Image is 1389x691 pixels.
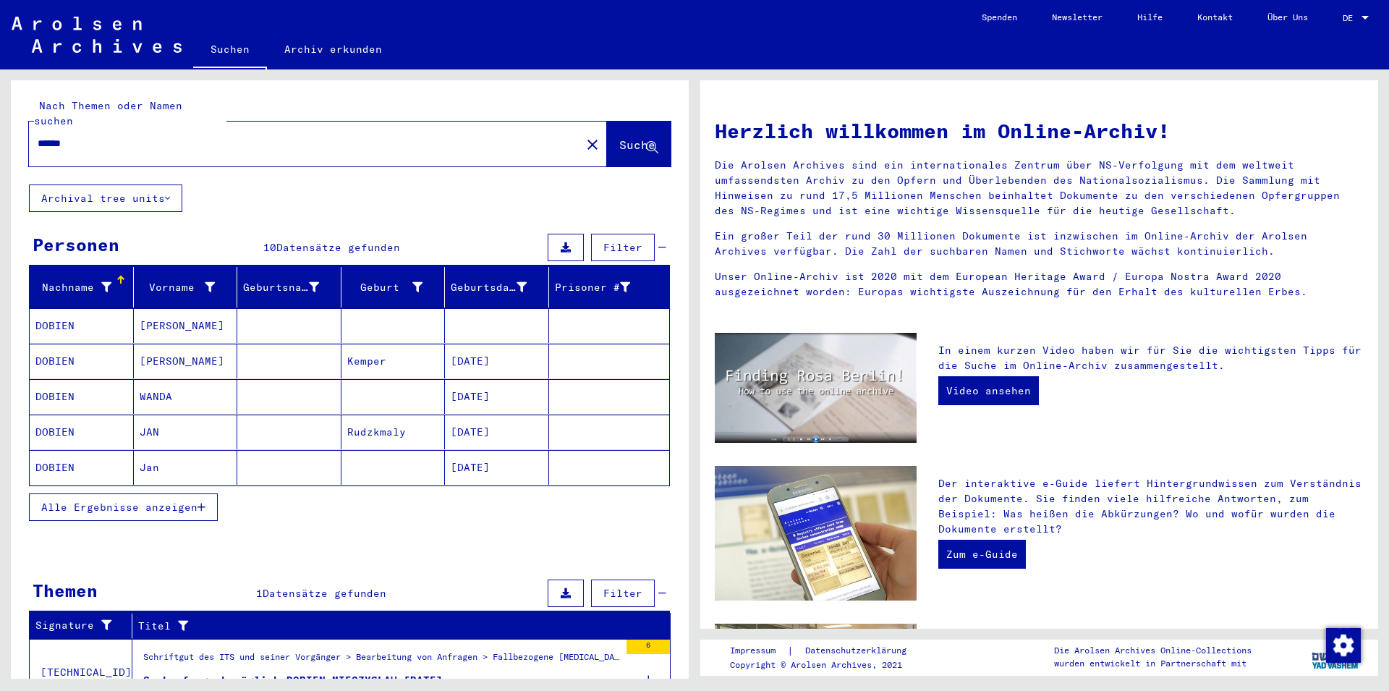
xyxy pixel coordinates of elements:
[555,276,653,299] div: Prisoner #
[34,99,182,127] mat-label: Nach Themen oder Namen suchen
[33,232,119,258] div: Personen
[578,130,607,158] button: Clear
[715,269,1364,300] p: Unser Online-Archiv ist 2020 mit dem European Heritage Award / Europa Nostra Award 2020 ausgezeic...
[938,343,1364,373] p: In einem kurzen Video haben wir für Sie die wichtigsten Tipps für die Suche im Online-Archiv zusa...
[35,618,114,633] div: Signature
[715,333,917,443] img: video.jpg
[1309,639,1363,675] img: yv_logo.png
[243,280,319,295] div: Geburtsname
[603,587,642,600] span: Filter
[445,379,549,414] mat-cell: [DATE]
[715,158,1364,219] p: Die Arolsen Archives sind ein internationales Zentrum über NS-Verfolgung mit dem weltweit umfasse...
[584,136,601,153] mat-icon: close
[555,280,631,295] div: Prisoner #
[140,280,216,295] div: Vorname
[938,540,1026,569] a: Zum e-Guide
[730,658,924,671] p: Copyright © Arolsen Archives, 2021
[134,379,238,414] mat-cell: WANDA
[1326,628,1361,663] img: Zustimmung ändern
[549,267,670,308] mat-header-cell: Prisoner #
[134,344,238,378] mat-cell: [PERSON_NAME]
[134,308,238,343] mat-cell: [PERSON_NAME]
[263,241,276,254] span: 10
[30,379,134,414] mat-cell: DOBIEN
[938,476,1364,537] p: Der interaktive e-Guide liefert Hintergrundwissen zum Verständnis der Dokumente. Sie finden viele...
[143,650,619,671] div: Schriftgut des ITS und seiner Vorgänger > Bearbeitung von Anfragen > Fallbezogene [MEDICAL_DATA] ...
[193,32,267,69] a: Suchen
[341,344,446,378] mat-cell: Kemper
[938,376,1039,405] a: Video ansehen
[445,450,549,485] mat-cell: [DATE]
[591,234,655,261] button: Filter
[35,280,111,295] div: Nachname
[33,577,98,603] div: Themen
[267,32,399,67] a: Archiv erkunden
[140,276,237,299] div: Vorname
[29,185,182,212] button: Archival tree units
[35,614,132,637] div: Signature
[138,619,634,634] div: Titel
[445,267,549,308] mat-header-cell: Geburtsdatum
[134,267,238,308] mat-header-cell: Vorname
[607,122,671,166] button: Suche
[445,344,549,378] mat-cell: [DATE]
[591,580,655,607] button: Filter
[603,241,642,254] span: Filter
[794,643,924,658] a: Datenschutzerklärung
[626,640,670,654] div: 6
[41,501,197,514] span: Alle Ergebnisse anzeigen
[341,267,446,308] mat-header-cell: Geburt‏
[138,614,653,637] div: Titel
[445,415,549,449] mat-cell: [DATE]
[347,280,423,295] div: Geburt‏
[1325,627,1360,662] div: Zustimmung ändern
[715,466,917,601] img: eguide.jpg
[1054,657,1252,670] p: wurden entwickelt in Partnerschaft mit
[134,450,238,485] mat-cell: Jan
[30,450,134,485] mat-cell: DOBIEN
[619,137,655,152] span: Suche
[730,643,787,658] a: Impressum
[30,344,134,378] mat-cell: DOBIEN
[35,276,133,299] div: Nachname
[237,267,341,308] mat-header-cell: Geburtsname
[30,308,134,343] mat-cell: DOBIEN
[715,116,1364,146] h1: Herzlich willkommen im Online-Archiv!
[451,276,548,299] div: Geburtsdatum
[276,241,400,254] span: Datensätze gefunden
[29,493,218,521] button: Alle Ergebnisse anzeigen
[1054,644,1252,657] p: Die Arolsen Archives Online-Collections
[243,276,341,299] div: Geburtsname
[715,229,1364,259] p: Ein großer Teil der rund 30 Millionen Dokumente ist inzwischen im Online-Archiv der Arolsen Archi...
[256,587,263,600] span: 1
[451,280,527,295] div: Geburtsdatum
[143,673,443,688] div: Suchanfrage bezüglich DOBIEN MIECZYSLAW [DATE]
[1343,13,1359,23] span: DE
[263,587,386,600] span: Datensätze gefunden
[347,276,445,299] div: Geburt‏
[12,17,182,53] img: Arolsen_neg.svg
[30,415,134,449] mat-cell: DOBIEN
[30,267,134,308] mat-header-cell: Nachname
[341,415,446,449] mat-cell: Rudzkmaly
[134,415,238,449] mat-cell: JAN
[730,643,924,658] div: |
